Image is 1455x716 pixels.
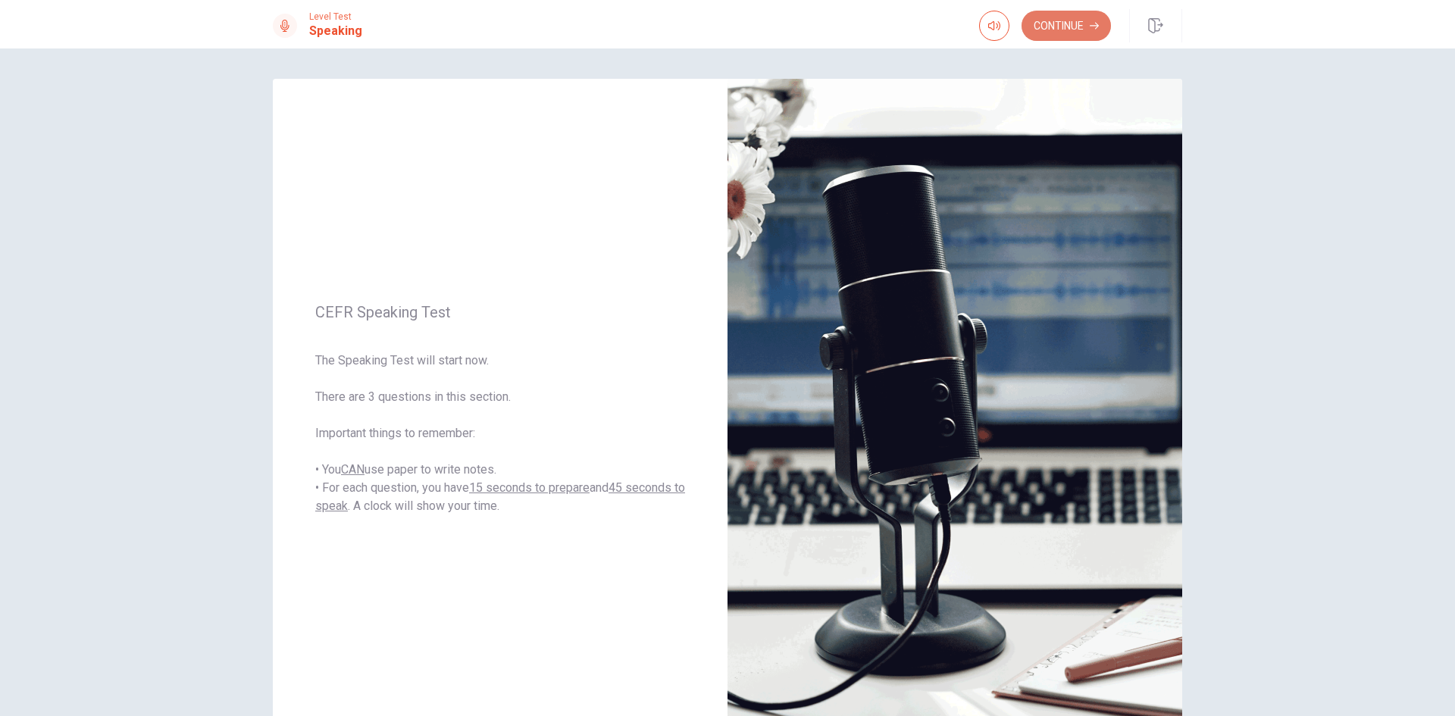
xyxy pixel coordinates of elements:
span: The Speaking Test will start now. There are 3 questions in this section. Important things to reme... [315,352,685,515]
h1: Speaking [309,22,362,40]
span: CEFR Speaking Test [315,303,685,321]
u: 15 seconds to prepare [469,480,590,495]
span: Level Test [309,11,362,22]
button: Continue [1022,11,1111,41]
u: CAN [341,462,365,477]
